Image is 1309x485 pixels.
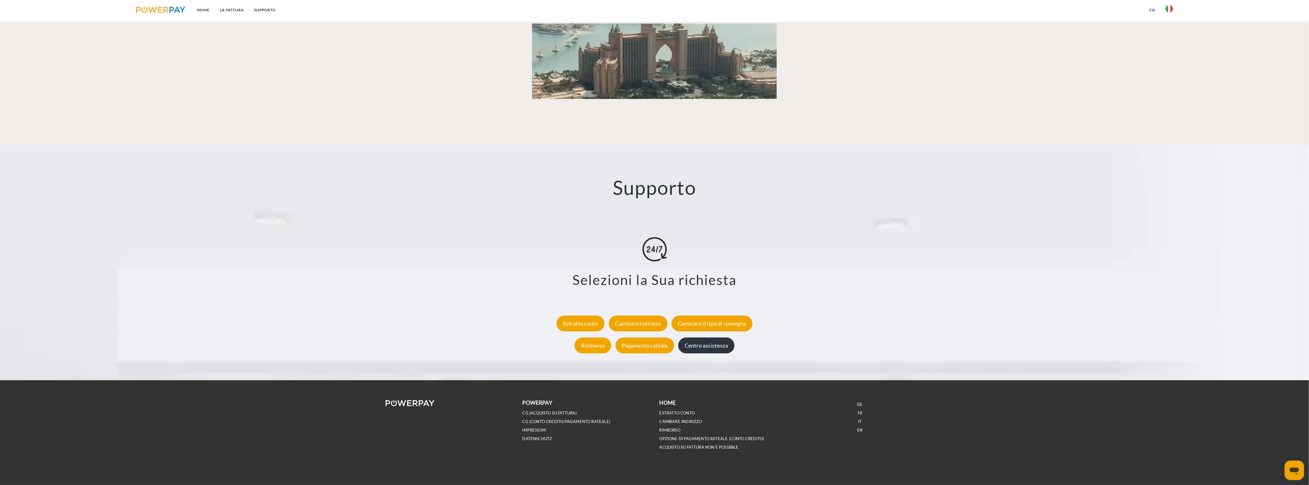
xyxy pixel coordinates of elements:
[642,237,667,261] img: online-shopping.svg
[1285,461,1304,480] iframe: Pulsante per aprire la finestra di messaggistica
[670,320,754,327] a: Cambiare il tipo di consegna
[660,410,695,416] a: ESTRATTO CONTO
[660,419,702,424] a: CAMBIARE INDIRIZZO
[616,337,674,353] div: Pagamento rateale
[678,337,734,353] div: Centro assistenza
[249,5,281,16] a: Supporto
[1166,5,1173,13] img: it
[857,402,863,407] a: DE
[575,337,611,353] div: Rimborso
[660,445,739,450] a: ACQUISTO SU FATTURA NON É POSSIBILE
[614,342,676,349] a: Pagamento rateale
[386,400,435,406] img: logo-powerpay-white.svg
[660,436,764,441] a: OPZIONE DI PAGAMENTO RATEALE (Conto Credito)
[523,436,552,441] a: DATENSCHUTZ
[858,410,862,416] a: FR
[136,7,185,13] img: logo-powerpay.svg
[607,320,669,327] a: Cambiare indirizzo
[857,428,863,433] a: EN
[73,271,1236,288] h3: Selezioni la Sua richiesta
[523,419,610,424] a: CG (Conto Credito/Pagamento rateale)
[573,342,613,349] a: Rimborso
[555,320,606,327] a: Estratto conto
[65,176,1244,200] h2: Supporto
[192,5,215,16] a: Home
[440,24,869,99] a: Fallback Image
[523,410,577,416] a: CG (Acquisto su fattura)
[858,419,862,424] a: IT
[523,399,552,406] b: POWERPAY
[523,428,546,433] a: IMPRESSUM
[660,428,680,433] a: RIMBORSO
[557,315,605,331] div: Estratto conto
[660,399,676,406] b: Home
[671,315,752,331] div: Cambiare il tipo di consegna
[1144,5,1160,16] a: CG
[677,342,736,349] a: Centro assistenza
[215,5,249,16] a: LA FATTURA
[609,315,667,331] div: Cambiare indirizzo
